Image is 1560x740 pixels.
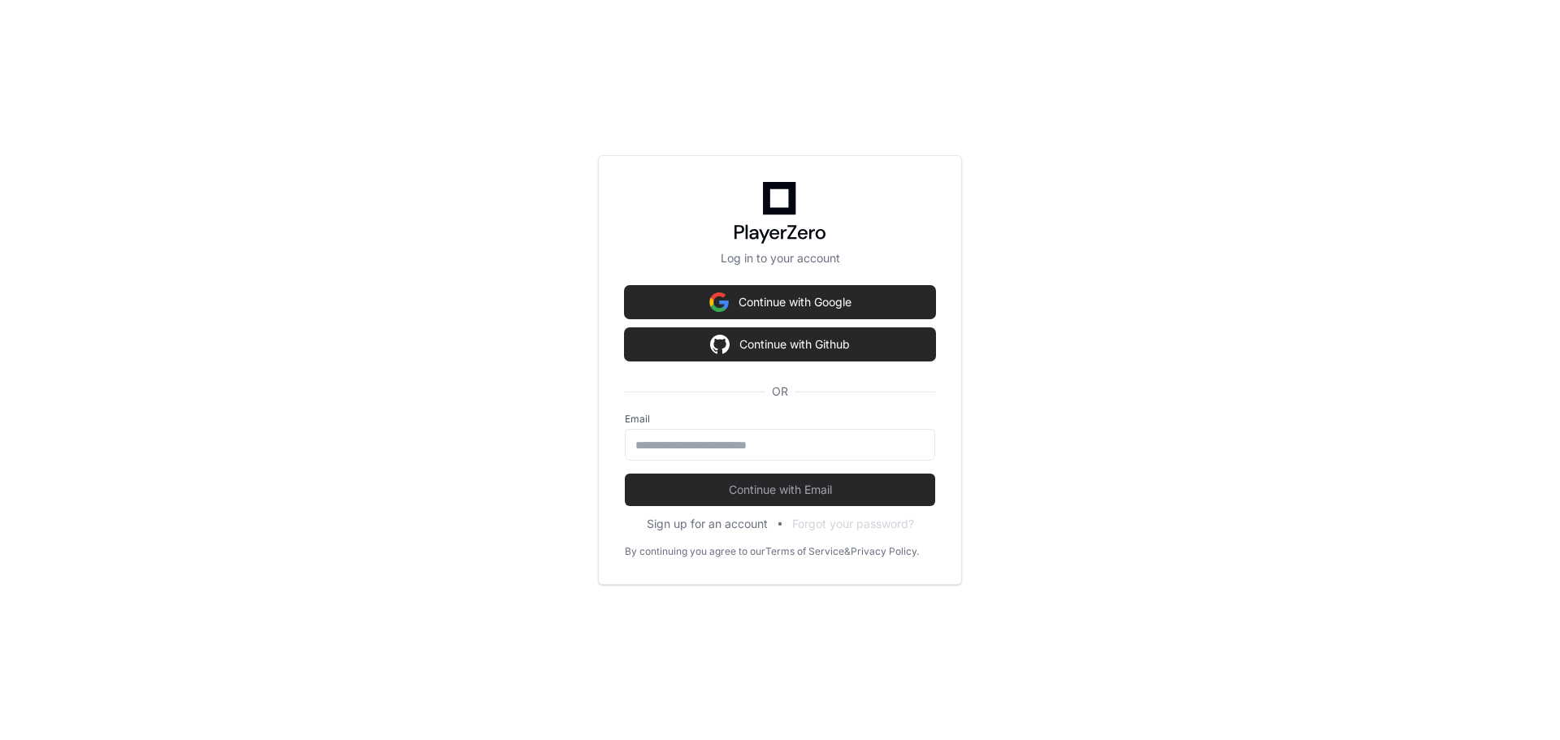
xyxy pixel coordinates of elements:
p: Log in to your account [625,250,935,266]
button: Continue with Google [625,286,935,318]
label: Email [625,413,935,426]
a: Privacy Policy. [851,545,919,558]
div: & [844,545,851,558]
button: Sign up for an account [647,516,768,532]
button: Forgot your password? [792,516,914,532]
span: OR [765,383,795,400]
button: Continue with Email [625,474,935,506]
a: Terms of Service [765,545,844,558]
img: Sign in with google [710,328,730,361]
img: Sign in with google [709,286,729,318]
button: Continue with Github [625,328,935,361]
div: By continuing you agree to our [625,545,765,558]
span: Continue with Email [625,482,935,498]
